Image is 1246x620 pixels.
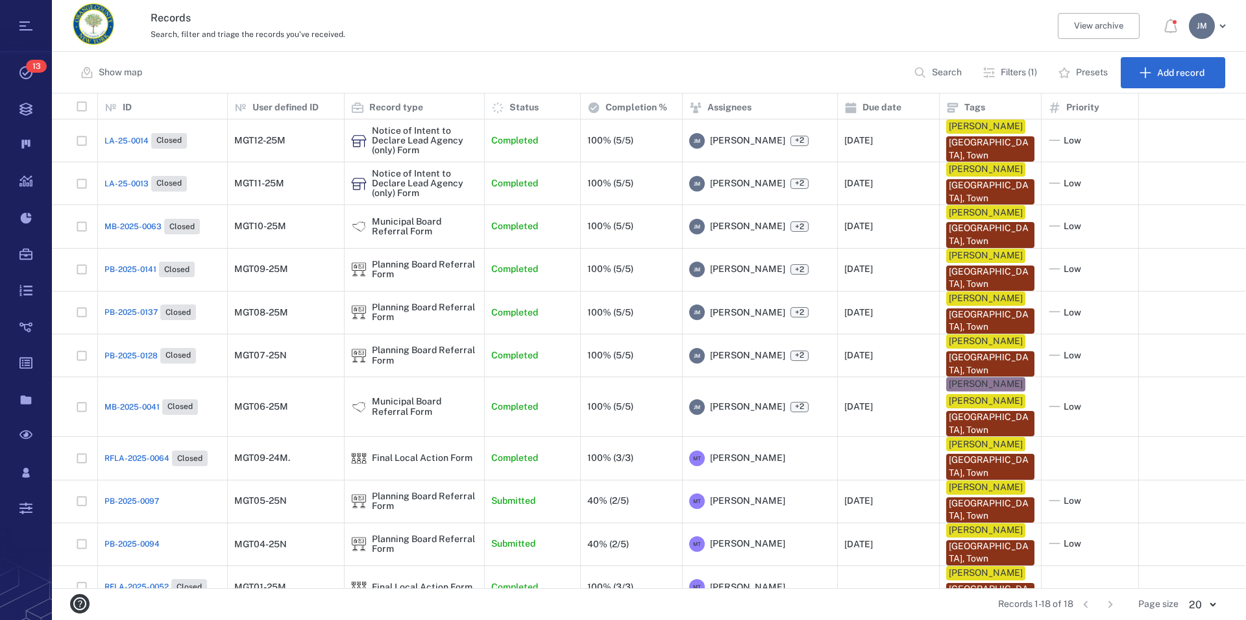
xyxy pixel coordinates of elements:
[949,292,1023,305] div: [PERSON_NAME]
[351,451,367,466] img: icon Final Local Action Form
[949,497,1032,523] div: [GEOGRAPHIC_DATA], Town
[949,266,1032,291] div: [GEOGRAPHIC_DATA], Town
[792,221,807,232] span: +2
[1179,597,1225,612] div: 20
[73,3,114,45] img: Orange County Planning Department logo
[1064,177,1081,190] span: Low
[234,582,288,592] div: MGT01-25M.
[1064,134,1081,147] span: Low
[689,493,705,509] div: M T
[162,264,192,275] span: Closed
[949,540,1032,565] div: [GEOGRAPHIC_DATA], Town
[949,179,1032,205] div: [GEOGRAPHIC_DATA], Town
[949,524,1023,537] div: [PERSON_NAME]
[710,134,785,147] span: [PERSON_NAME]
[351,579,367,595] div: Final Local Action Form
[372,345,478,366] div: Planning Board Referral Form
[351,399,367,415] div: Municipal Board Referral Form
[949,120,1023,133] div: [PERSON_NAME]
[689,348,705,364] div: J M
[163,307,193,318] span: Closed
[790,264,809,275] span: +2
[372,534,478,554] div: Planning Board Referral Form
[372,582,472,592] div: Final Local Action Form
[104,264,156,275] span: PB-2025-0141
[792,401,807,412] span: +2
[689,133,705,149] div: J M
[234,308,288,317] div: MGT08-25M
[790,221,809,232] span: +2
[792,135,807,146] span: +2
[1064,495,1081,508] span: Low
[491,220,538,233] p: Completed
[234,136,286,145] div: MGT12-25M
[689,219,705,234] div: J M
[949,395,1023,408] div: [PERSON_NAME]
[1050,57,1118,88] button: Presets
[234,453,290,463] div: MGT09-24M.
[104,495,159,507] span: PB-2025-0097
[351,536,367,552] img: icon Planning Board Referral Form
[689,579,705,595] div: M T
[587,402,633,412] div: 100% (5/5)
[1121,57,1225,88] button: Add record
[509,101,539,114] p: Status
[689,304,705,320] div: J M
[949,335,1023,348] div: [PERSON_NAME]
[104,133,187,149] a: LA-25-0014Closed
[689,399,705,415] div: J M
[689,262,705,277] div: J M
[372,217,478,237] div: Municipal Board Referral Form
[151,30,345,39] span: Search, filter and triage the records you've received.
[351,304,367,320] div: Planning Board Referral Form
[234,402,288,412] div: MGT06-25M
[104,304,196,320] a: PB-2025-0137Closed
[491,306,538,319] p: Completed
[104,451,208,466] a: RFLA-2025-0064Closed
[1073,594,1123,615] nav: pagination navigation
[104,453,169,464] span: RFLA-2025-0064
[104,348,196,364] a: PB-2025-0128Closed
[710,349,785,362] span: [PERSON_NAME]
[1058,13,1140,39] button: View archive
[949,163,1023,176] div: [PERSON_NAME]
[491,263,538,276] p: Completed
[1064,349,1081,362] span: Low
[1064,538,1081,551] span: Low
[844,402,873,412] div: [DATE]
[1138,598,1179,611] span: Page size
[790,351,809,361] span: +2
[587,308,633,317] div: 100% (5/5)
[710,220,785,233] span: [PERSON_NAME]
[1001,66,1037,79] p: Filters (1)
[1076,66,1108,79] p: Presets
[104,538,160,550] span: PB-2025-0094
[844,264,873,274] div: [DATE]
[167,221,197,232] span: Closed
[372,491,478,512] div: Planning Board Referral Form
[949,378,1023,391] div: [PERSON_NAME]
[587,179,633,188] div: 100% (5/5)
[932,66,962,79] p: Search
[369,101,423,114] p: Record type
[949,411,1032,436] div: [GEOGRAPHIC_DATA], Town
[104,221,162,232] span: MB-2025-0063
[104,219,200,234] a: MB-2025-0063Closed
[65,589,95,619] button: help
[351,493,367,509] div: Planning Board Referral Form
[844,539,873,549] div: [DATE]
[949,206,1023,219] div: [PERSON_NAME]
[491,349,538,362] p: Completed
[351,304,367,320] img: icon Planning Board Referral Form
[790,307,809,317] span: +2
[1064,306,1081,319] span: Low
[1064,401,1081,414] span: Low
[1189,13,1215,39] div: J M
[964,101,985,114] p: Tags
[689,176,705,192] div: J M
[234,264,288,274] div: MGT09-25M
[949,249,1023,262] div: [PERSON_NAME]
[491,401,538,414] p: Completed
[26,60,47,73] span: 13
[123,101,132,114] p: ID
